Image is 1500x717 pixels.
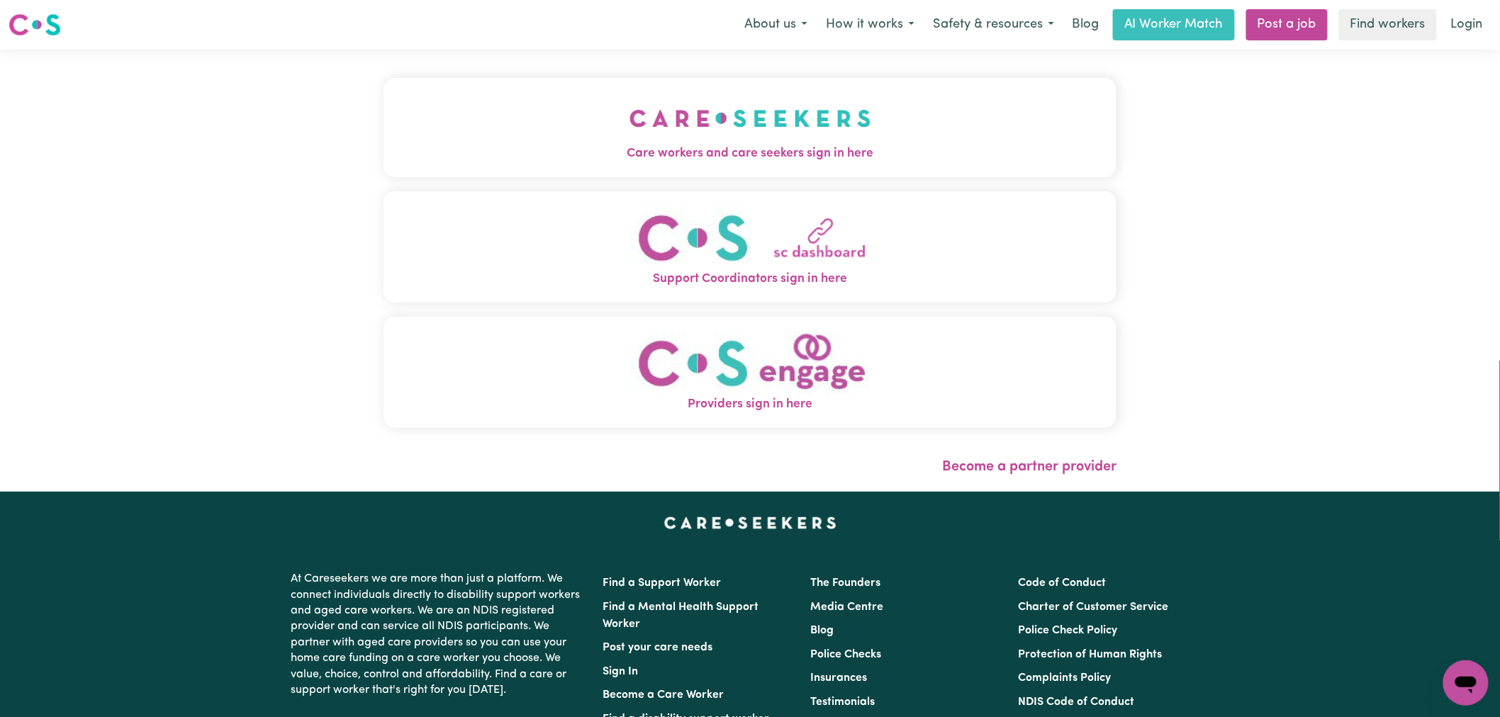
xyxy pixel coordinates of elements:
[810,649,881,660] a: Police Checks
[603,602,759,630] a: Find a Mental Health Support Worker
[1063,9,1107,40] a: Blog
[9,12,61,38] img: Careseekers logo
[603,642,712,653] a: Post your care needs
[924,10,1063,40] button: Safety & resources
[291,565,586,704] p: At Careseekers we are more than just a platform. We connect individuals directly to disability su...
[1339,9,1437,40] a: Find workers
[1443,660,1489,706] iframe: Button to launch messaging window
[810,625,834,636] a: Blog
[810,672,867,684] a: Insurances
[603,577,721,589] a: Find a Support Worker
[810,577,880,589] a: The Founders
[735,10,817,40] button: About us
[384,395,1116,414] span: Providers sign in here
[603,689,724,701] a: Become a Care Worker
[603,666,638,677] a: Sign In
[942,460,1116,474] a: Become a partner provider
[384,191,1116,303] button: Support Coordinators sign in here
[384,78,1116,177] button: Care workers and care seekers sign in here
[384,317,1116,428] button: Providers sign in here
[1443,9,1491,40] a: Login
[9,9,61,41] a: Careseekers logo
[1113,9,1235,40] a: AI Worker Match
[1246,9,1328,40] a: Post a job
[1019,625,1118,636] a: Police Check Policy
[384,145,1116,163] span: Care workers and care seekers sign in here
[664,517,836,529] a: Careseekers home page
[1019,577,1107,589] a: Code of Conduct
[1019,602,1169,613] a: Charter of Customer Service
[1019,696,1135,708] a: NDIS Code of Conduct
[810,696,875,708] a: Testimonials
[817,10,924,40] button: How it works
[1019,672,1112,684] a: Complaints Policy
[384,270,1116,288] span: Support Coordinators sign in here
[810,602,883,613] a: Media Centre
[1019,649,1163,660] a: Protection of Human Rights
